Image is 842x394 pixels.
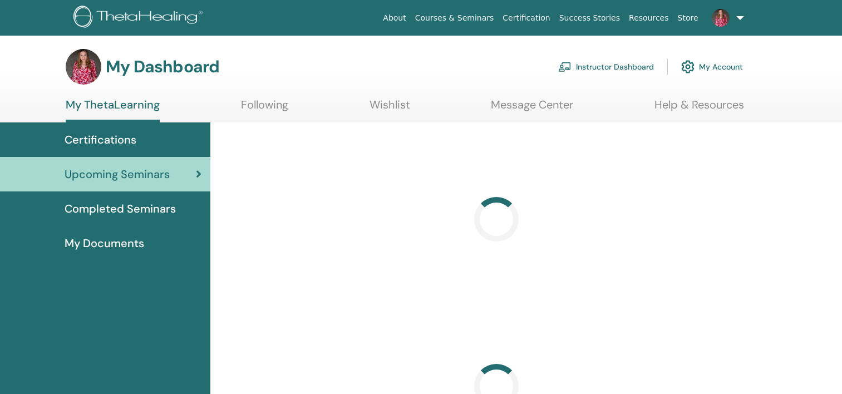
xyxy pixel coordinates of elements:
[241,98,288,120] a: Following
[491,98,573,120] a: Message Center
[370,98,410,120] a: Wishlist
[681,57,695,76] img: cog.svg
[65,131,136,148] span: Certifications
[498,8,554,28] a: Certification
[558,55,654,79] a: Instructor Dashboard
[654,98,744,120] a: Help & Resources
[673,8,703,28] a: Store
[558,62,572,72] img: chalkboard-teacher.svg
[66,98,160,122] a: My ThetaLearning
[66,49,101,85] img: default.jpg
[65,166,170,183] span: Upcoming Seminars
[65,235,144,252] span: My Documents
[411,8,499,28] a: Courses & Seminars
[712,9,730,27] img: default.jpg
[555,8,624,28] a: Success Stories
[378,8,410,28] a: About
[73,6,206,31] img: logo.png
[106,57,219,77] h3: My Dashboard
[681,55,743,79] a: My Account
[624,8,673,28] a: Resources
[65,200,176,217] span: Completed Seminars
